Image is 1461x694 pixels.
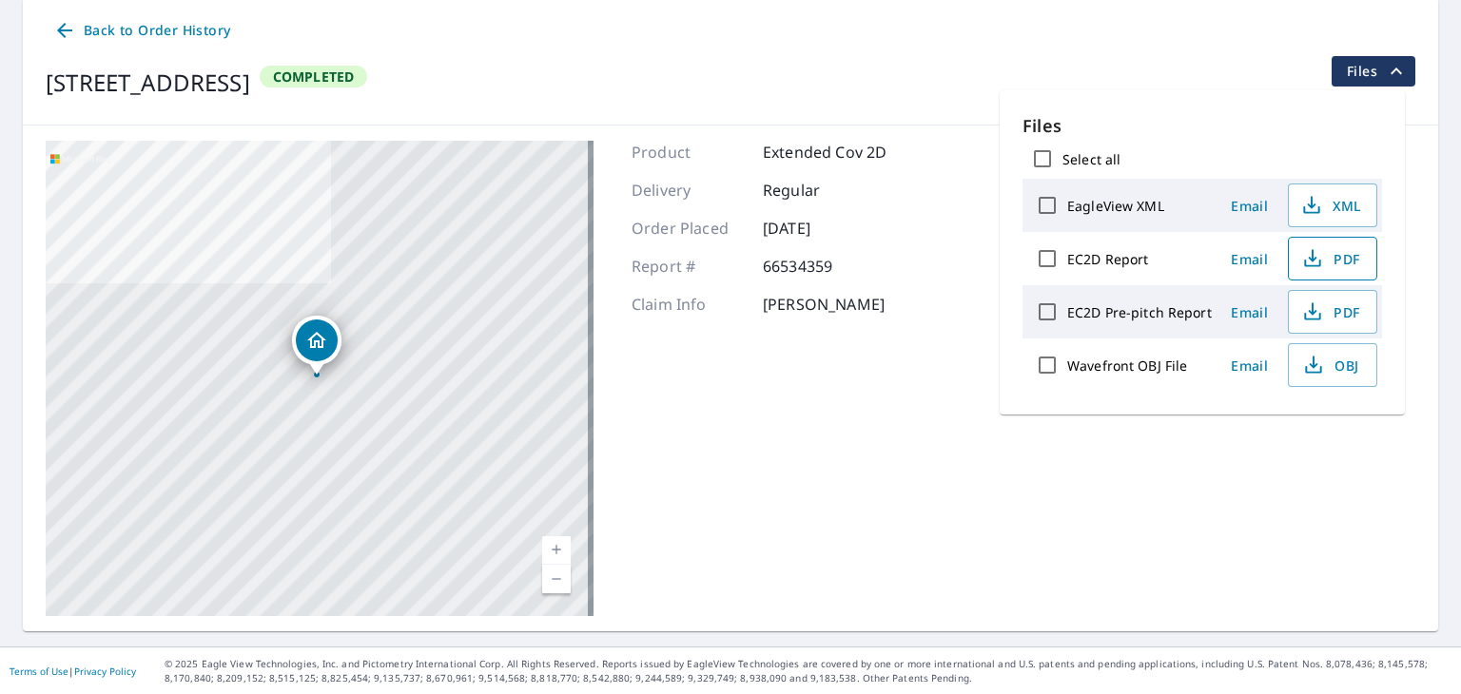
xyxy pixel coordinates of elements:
span: Files [1347,60,1408,83]
button: PDF [1288,237,1377,280]
label: Wavefront OBJ File [1067,357,1187,375]
a: Terms of Use [10,665,68,678]
a: Back to Order History [46,13,238,48]
label: EagleView XML [1067,197,1164,215]
p: Claim Info [632,293,746,316]
label: EC2D Report [1067,250,1148,268]
label: Select all [1062,150,1120,168]
span: Email [1227,357,1273,375]
span: XML [1300,194,1361,217]
p: © 2025 Eagle View Technologies, Inc. and Pictometry International Corp. All Rights Reserved. Repo... [165,657,1451,685]
button: OBJ [1288,343,1377,387]
p: Product [632,141,746,164]
p: Extended Cov 2D [763,141,886,164]
a: Current Level 17, Zoom Out [542,565,571,593]
div: Dropped pin, building 1, Residential property, 9535 W Us Highway 60 Olive Hill, KY 41164 [292,316,341,375]
span: Email [1227,250,1273,268]
button: Email [1219,244,1280,274]
p: | [10,665,136,677]
span: Back to Order History [53,19,230,43]
a: Privacy Policy [74,665,136,678]
p: 66534359 [763,255,877,278]
span: PDF [1300,247,1361,270]
a: Current Level 17, Zoom In [542,536,571,565]
button: filesDropdownBtn-66534359 [1331,56,1415,87]
div: [STREET_ADDRESS] [46,66,250,100]
span: Email [1227,303,1273,321]
p: Files [1023,113,1382,139]
p: [DATE] [763,217,877,240]
p: Order Placed [632,217,746,240]
button: Email [1219,191,1280,221]
span: Email [1227,197,1273,215]
span: OBJ [1300,354,1361,376]
button: Email [1219,351,1280,380]
button: Email [1219,298,1280,327]
p: [PERSON_NAME] [763,293,885,316]
p: Regular [763,179,877,202]
p: Report # [632,255,746,278]
span: Completed [262,67,366,86]
label: EC2D Pre-pitch Report [1067,303,1212,321]
p: Delivery [632,179,746,202]
button: PDF [1288,290,1377,334]
button: XML [1288,183,1377,227]
span: PDF [1300,300,1361,323]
